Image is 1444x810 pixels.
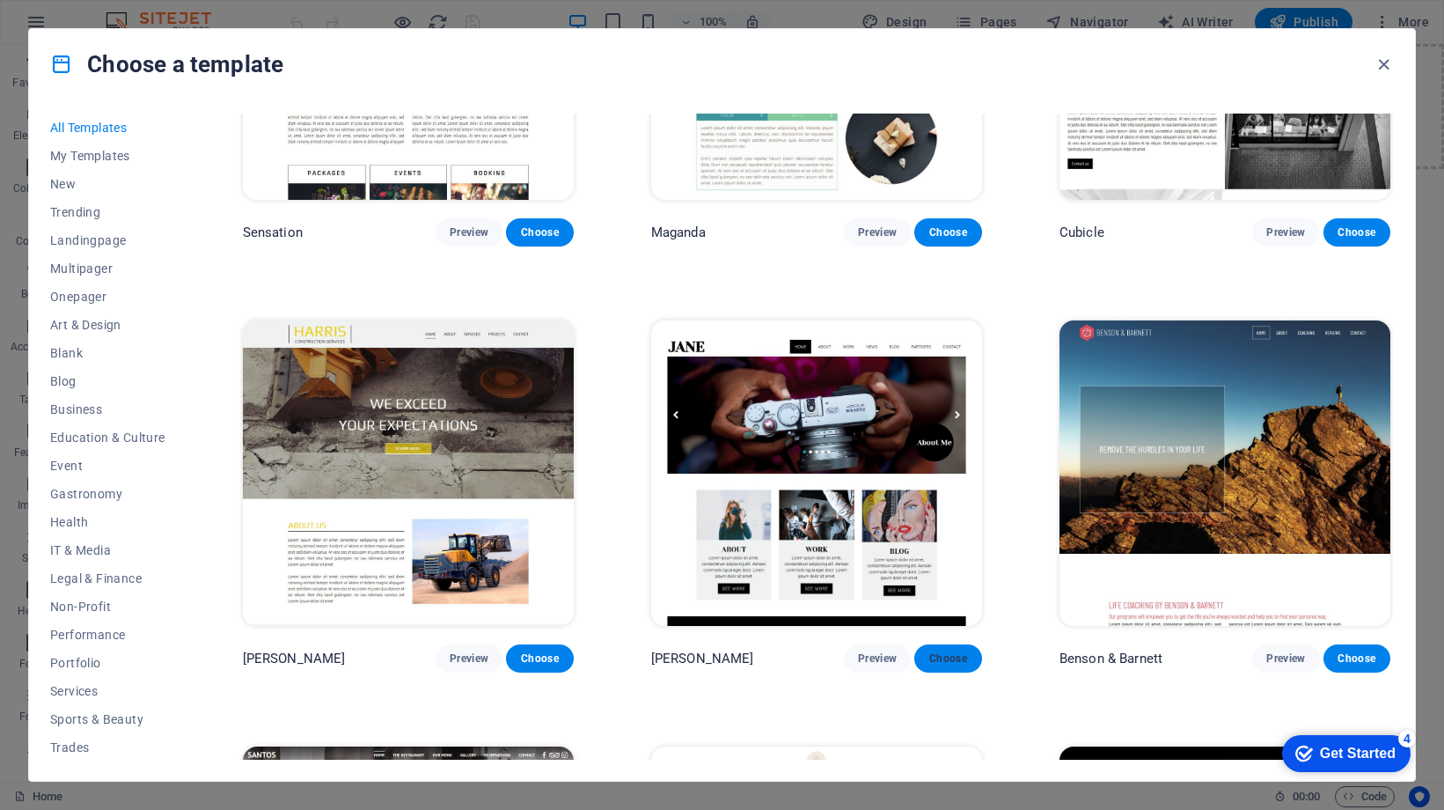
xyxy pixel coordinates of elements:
span: Preview [858,652,897,666]
button: Portfolio [50,649,165,677]
span: Performance [50,628,165,642]
span: New [50,177,165,191]
div: Get Started [52,19,128,35]
span: Sports & Beauty [50,712,165,726]
span: Choose [520,225,559,239]
div: Get Started 4 items remaining, 20% complete [14,9,143,46]
span: My Templates [50,149,165,163]
span: Preview [450,652,488,666]
span: Services [50,684,165,698]
button: New [50,170,165,198]
span: Choose [1338,225,1376,239]
button: My Templates [50,142,165,170]
span: Art & Design [50,318,165,332]
span: Onepager [50,290,165,304]
button: Performance [50,621,165,649]
button: Preview [436,644,502,673]
button: Health [50,508,165,536]
button: Gastronomy [50,480,165,508]
button: Sports & Beauty [50,705,165,733]
button: Preview [1252,644,1319,673]
p: Maganda [651,224,706,241]
button: Legal & Finance [50,564,165,593]
span: Preview [858,225,897,239]
span: Blank [50,346,165,360]
img: Benson & Barnett [1059,320,1390,626]
p: Sensation [243,224,303,241]
button: Multipager [50,254,165,283]
img: Harris [243,320,574,626]
span: Education & Culture [50,431,165,445]
button: Preview [844,218,911,247]
button: Trending [50,198,165,226]
span: Legal & Finance [50,571,165,585]
span: Choose [1338,652,1376,666]
span: Multipager [50,261,165,276]
span: Gastronomy [50,487,165,501]
button: Onepager [50,283,165,311]
img: Jane [651,320,982,626]
span: Non-Profit [50,600,165,614]
h4: Choose a template [50,50,283,78]
span: Paste clipboard [685,77,782,101]
button: Business [50,395,165,423]
span: Choose [928,652,967,666]
button: Non-Profit [50,593,165,621]
span: Business [50,402,165,416]
button: Blog [50,367,165,395]
button: Preview [844,644,911,673]
button: Art & Design [50,311,165,339]
button: IT & Media [50,536,165,564]
span: Landingpage [50,233,165,247]
button: Choose [506,218,573,247]
span: Preview [1266,652,1305,666]
button: Landingpage [50,226,165,254]
button: All Templates [50,114,165,142]
span: Preview [1266,225,1305,239]
p: Benson & Barnett [1059,650,1162,667]
button: Choose [1323,218,1390,247]
span: Blog [50,374,165,388]
button: Education & Culture [50,423,165,452]
span: Event [50,459,165,473]
span: IT & Media [50,543,165,557]
span: Preview [450,225,488,239]
p: [PERSON_NAME] [651,650,754,667]
span: Choose [928,225,967,239]
p: [PERSON_NAME] [243,650,346,667]
button: Event [50,452,165,480]
span: Health [50,515,165,529]
button: Preview [436,218,502,247]
button: Services [50,677,165,705]
button: Preview [1252,218,1319,247]
div: 4 [130,4,148,21]
p: Cubicle [1059,224,1104,241]
button: Choose [506,644,573,673]
span: Trending [50,205,165,219]
span: Add elements [591,77,678,101]
button: Trades [50,733,165,762]
span: Portfolio [50,656,165,670]
span: Trades [50,740,165,755]
span: All Templates [50,121,165,135]
span: Choose [520,652,559,666]
button: Choose [914,218,981,247]
button: Blank [50,339,165,367]
button: Choose [1323,644,1390,673]
button: Choose [914,644,981,673]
